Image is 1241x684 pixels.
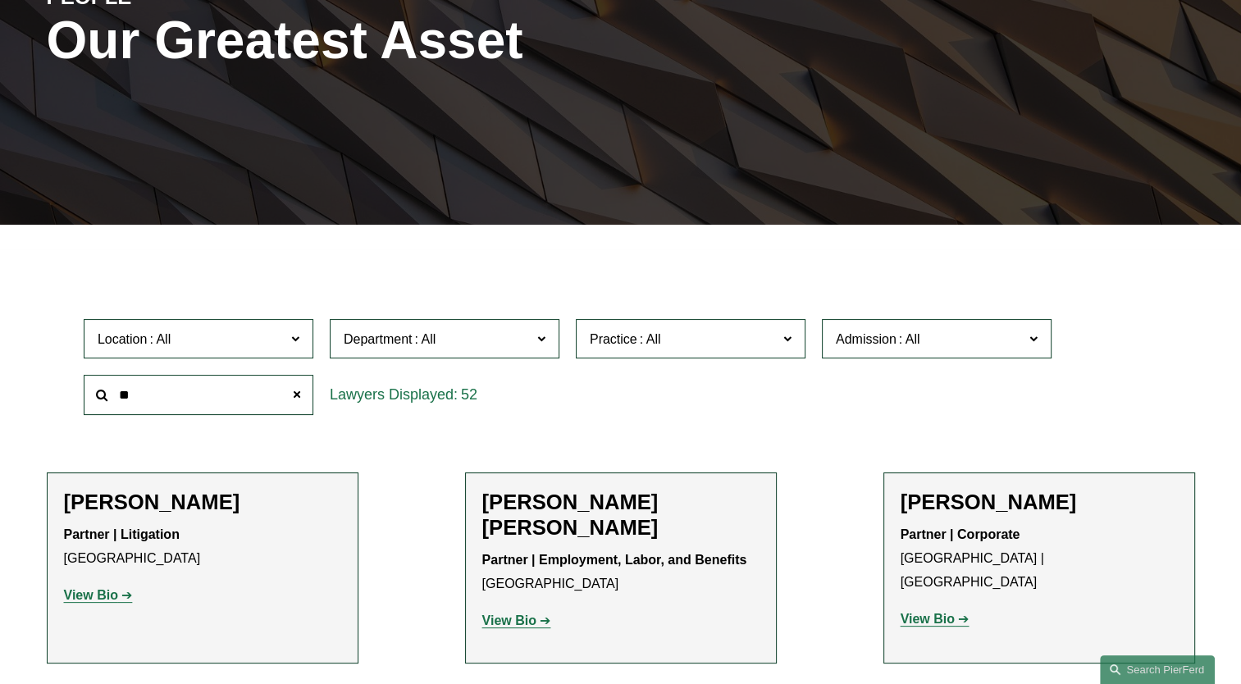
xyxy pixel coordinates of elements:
[64,490,341,515] h2: [PERSON_NAME]
[590,332,637,346] span: Practice
[482,549,760,596] p: [GEOGRAPHIC_DATA]
[482,553,747,567] strong: Partner | Employment, Labor, and Benefits
[64,523,341,571] p: [GEOGRAPHIC_DATA]
[1100,655,1215,684] a: Search this site
[901,612,955,626] strong: View Bio
[482,613,536,627] strong: View Bio
[64,527,180,541] strong: Partner | Litigation
[98,332,148,346] span: Location
[901,527,1020,541] strong: Partner | Corporate
[901,612,970,626] a: View Bio
[836,332,897,346] span: Admission
[344,332,413,346] span: Department
[482,613,551,627] a: View Bio
[461,386,477,403] span: 52
[64,588,133,602] a: View Bio
[64,588,118,602] strong: View Bio
[901,523,1178,594] p: [GEOGRAPHIC_DATA] | [GEOGRAPHIC_DATA]
[47,11,812,71] h1: Our Greatest Asset
[482,490,760,540] h2: [PERSON_NAME] [PERSON_NAME]
[901,490,1178,515] h2: [PERSON_NAME]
